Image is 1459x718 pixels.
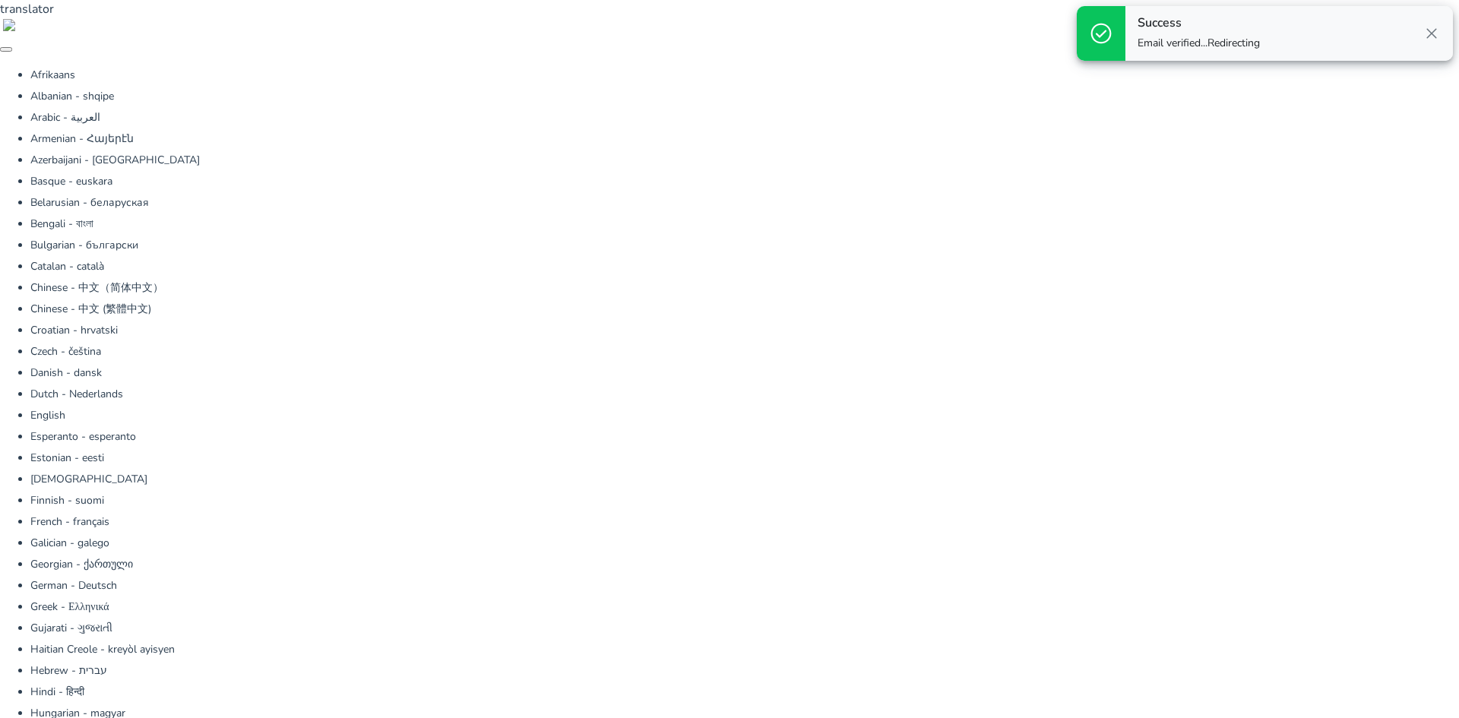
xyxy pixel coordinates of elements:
a: Arabic - ‎‫العربية‬‎ [30,110,100,125]
span: check_circle [1089,21,1113,46]
img: right-arrow.png [3,19,15,31]
a: Gujarati - ગુજરાતી [30,621,112,635]
a: Albanian - shqipe [30,89,114,103]
a: Georgian - ქართული [30,557,133,571]
a: Azerbaijani - [GEOGRAPHIC_DATA] [30,153,200,167]
a: Greek - Ελληνικά [30,599,109,614]
a: Danish - dansk [30,365,102,380]
a: Belarusian - беларуская [30,195,149,210]
a: Bulgarian - български [30,238,138,252]
a: Armenian - Հայերէն [30,131,134,146]
a: Czech - čeština [30,344,101,359]
a: French - français [30,514,109,529]
a: Dutch - Nederlands [30,387,123,401]
a: Afrikaans [30,68,75,82]
a: [DEMOGRAPHIC_DATA] [30,472,147,486]
a: Croatian - hrvatski [30,323,118,337]
a: Bengali - বাংলা [30,217,93,231]
a: Basque - euskara [30,174,112,188]
a: English [30,408,65,422]
span: close [1423,24,1441,43]
a: Haitian Creole - kreyòl ayisyen [30,642,175,656]
a: Esperanto - esperanto [30,429,136,444]
a: Chinese - 中文（简体中文） [30,280,163,295]
p: Email verified...Redirecting [1138,36,1260,51]
a: Chinese - 中文 (繁體中文) [30,302,151,316]
a: Estonian - eesti [30,451,104,465]
a: Hindi - हिन्दी [30,685,84,699]
a: Catalan - català [30,259,104,274]
a: German - Deutsch [30,578,117,593]
a: Finnish - suomi [30,493,104,508]
a: Galician - galego [30,536,109,550]
a: Hebrew - ‎‫עברית‬‎ [30,663,107,678]
h4: Success [1138,16,1260,30]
